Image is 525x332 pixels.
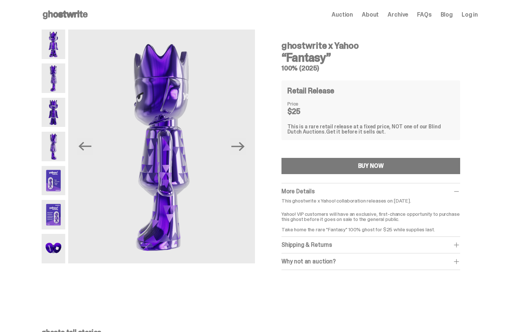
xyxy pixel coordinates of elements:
p: Yahoo! VIP customers will have an exclusive, first-chance opportunity to purchase this ghost befo... [281,206,460,232]
dt: Price [287,101,324,106]
a: Auction [332,12,353,18]
a: About [362,12,379,18]
h5: 100% (2025) [281,65,460,72]
img: Yahoo-HG---3.png [42,98,65,127]
a: Archive [388,12,408,18]
img: Yahoo-HG---2.png [42,63,65,93]
img: Yahoo-HG---2.png [68,30,255,263]
img: Yahoo-HG---1.png [42,30,65,59]
button: BUY NOW [281,158,460,174]
img: Yahoo-HG---4.png [42,132,65,161]
button: Previous [77,138,93,155]
h4: Retail Release [287,87,334,94]
img: Yahoo-HG---5.png [42,166,65,196]
div: This is a rare retail release at a fixed price, NOT one of our Blind Dutch Auctions. [287,124,454,134]
img: Yahoo-HG---7.png [42,234,65,263]
a: FAQs [417,12,431,18]
span: Get it before it sells out. [326,128,386,135]
a: Log in [462,12,478,18]
div: Why not an auction? [281,258,460,265]
div: Shipping & Returns [281,241,460,249]
span: More Details [281,187,315,195]
button: Next [230,138,246,155]
img: Yahoo-HG---6.png [42,200,65,229]
h3: “Fantasy” [281,52,460,63]
h4: ghostwrite x Yahoo [281,41,460,50]
a: Blog [441,12,453,18]
p: This ghostwrite x Yahoo! collaboration releases on [DATE]. [281,198,460,203]
div: BUY NOW [358,163,384,169]
dd: $25 [287,108,324,115]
